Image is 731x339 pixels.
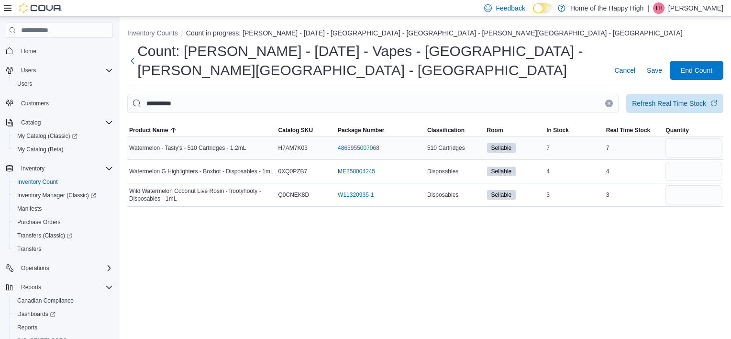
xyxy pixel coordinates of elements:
button: Operations [17,262,53,274]
div: 4 [604,166,664,177]
span: Users [17,65,113,76]
span: Manifests [13,203,113,215]
a: Transfers (Classic) [10,229,117,242]
span: Disposables [427,191,458,199]
a: Reports [13,322,41,333]
span: Package Number [338,126,384,134]
button: Catalog [17,117,44,128]
a: Home [17,45,40,57]
span: Transfers [13,243,113,255]
button: Home [2,44,117,57]
button: Quantity [664,124,723,136]
img: Cova [19,3,62,13]
span: Transfers [17,245,41,253]
span: Transfers (Classic) [17,232,72,239]
span: Wild Watermelon Coconut Live Rosin - frootyhooty - Disposables - 1mL [129,187,275,203]
span: Reports [13,322,113,333]
button: Save [643,61,666,80]
span: My Catalog (Classic) [17,132,78,140]
span: Reports [21,283,41,291]
span: Manifests [17,205,42,213]
span: Reports [17,324,37,331]
p: [PERSON_NAME] [668,2,723,14]
span: Disposables [427,168,458,175]
span: Sellable [487,143,516,153]
a: W11320935-1 [338,191,374,199]
button: Users [10,77,117,90]
span: 0XQ0PZB7 [278,168,308,175]
span: Feedback [496,3,525,13]
a: Manifests [13,203,45,215]
span: Watermelon G Highlighters - Boxhot - Disposables - 1mL [129,168,274,175]
a: Transfers [13,243,45,255]
button: In Stock [544,124,604,136]
span: Sellable [487,190,516,200]
a: 4865955007068 [338,144,379,152]
span: Reports [17,282,113,293]
button: Reports [2,281,117,294]
div: 7 [544,142,604,154]
button: Purchase Orders [10,215,117,229]
div: 3 [604,189,664,201]
a: Inventory Count [13,176,62,188]
a: ME250004245 [338,168,375,175]
button: Catalog SKU [277,124,336,136]
span: Quantity [665,126,689,134]
span: Purchase Orders [17,218,61,226]
span: Customers [17,97,113,109]
span: My Catalog (Beta) [13,144,113,155]
span: TH [655,2,663,14]
span: Sellable [487,167,516,176]
a: Transfers (Classic) [13,230,76,241]
span: My Catalog (Beta) [17,146,64,153]
button: Manifests [10,202,117,215]
p: | [647,2,649,14]
a: My Catalog (Classic) [10,129,117,143]
span: Users [17,80,32,88]
span: Room [487,126,503,134]
span: Operations [17,262,113,274]
button: Classification [425,124,485,136]
span: Dashboards [13,308,113,320]
span: In Stock [546,126,569,134]
a: My Catalog (Beta) [13,144,67,155]
span: Inventory Count [17,178,58,186]
span: Real Time Stock [606,126,650,134]
button: Next [127,51,137,70]
a: Inventory Manager (Classic) [13,190,100,201]
span: Watermelon - Tasty's - 510 Cartridges - 1.2mL [129,144,246,152]
button: Inventory Counts [127,29,178,37]
a: Users [13,78,36,90]
div: 7 [604,142,664,154]
div: 3 [544,189,604,201]
button: Reports [10,321,117,334]
span: Cancel [614,66,635,75]
button: Cancel [610,61,639,80]
div: Timothy Hart [653,2,665,14]
button: Catalog [2,116,117,129]
span: Catalog SKU [278,126,313,134]
p: Home of the Happy High [570,2,643,14]
span: Save [647,66,662,75]
a: Canadian Compliance [13,295,78,306]
span: Purchase Orders [13,216,113,228]
button: Customers [2,96,117,110]
span: Inventory Manager (Classic) [13,190,113,201]
span: Users [13,78,113,90]
a: My Catalog (Classic) [13,130,81,142]
span: Home [21,47,36,55]
button: Clear input [605,100,613,107]
h1: Count: [PERSON_NAME] - [DATE] - Vapes - [GEOGRAPHIC_DATA] - [PERSON_NAME][GEOGRAPHIC_DATA] - [GEO... [137,42,603,80]
button: Reports [17,282,45,293]
span: End Count [681,66,712,75]
a: Dashboards [10,307,117,321]
button: Real Time Stock [604,124,664,136]
span: Sellable [491,167,512,176]
input: This is a search bar. After typing your query, hit enter to filter the results lower in the page. [127,94,619,113]
a: Customers [17,98,53,109]
span: Q0CNEK8D [278,191,310,199]
span: Inventory [21,165,44,172]
span: H7AM7K03 [278,144,308,152]
button: Canadian Compliance [10,294,117,307]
